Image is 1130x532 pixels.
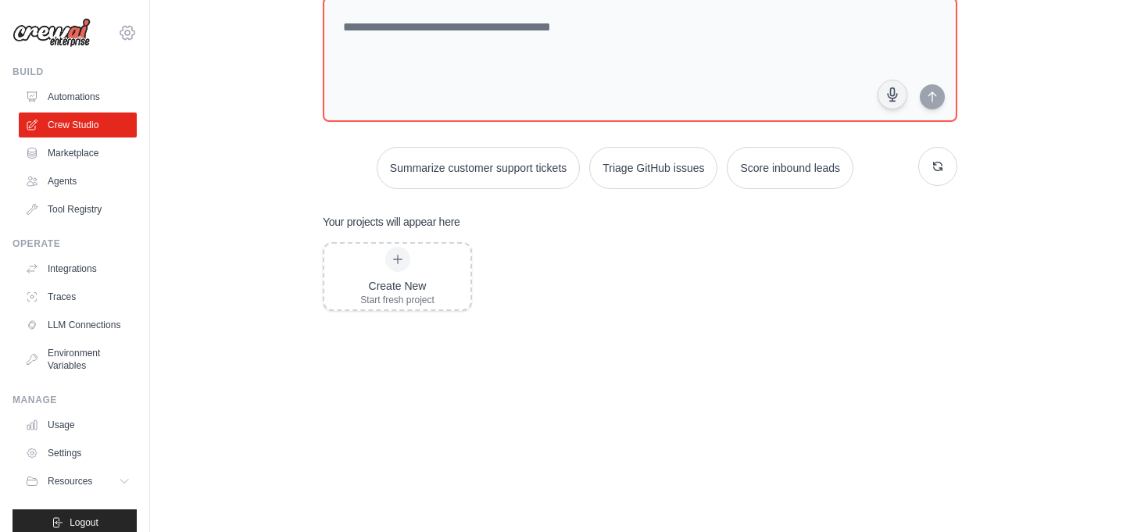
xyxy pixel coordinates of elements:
[13,394,137,406] div: Manage
[878,80,907,109] button: Click to speak your automation idea
[19,141,137,166] a: Marketplace
[19,284,137,309] a: Traces
[19,112,137,137] a: Crew Studio
[19,256,137,281] a: Integrations
[323,214,460,230] h3: Your projects will appear here
[1052,457,1130,532] iframe: Chat Widget
[19,312,137,337] a: LLM Connections
[377,147,580,189] button: Summarize customer support tickets
[19,412,137,437] a: Usage
[19,441,137,466] a: Settings
[70,516,98,529] span: Logout
[13,18,91,48] img: Logo
[19,197,137,222] a: Tool Registry
[589,147,717,189] button: Triage GitHub issues
[13,237,137,250] div: Operate
[13,66,137,78] div: Build
[918,147,957,186] button: Get new suggestions
[19,469,137,494] button: Resources
[19,341,137,378] a: Environment Variables
[48,475,92,487] span: Resources
[727,147,853,189] button: Score inbound leads
[360,294,434,306] div: Start fresh project
[360,278,434,294] div: Create New
[19,169,137,194] a: Agents
[19,84,137,109] a: Automations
